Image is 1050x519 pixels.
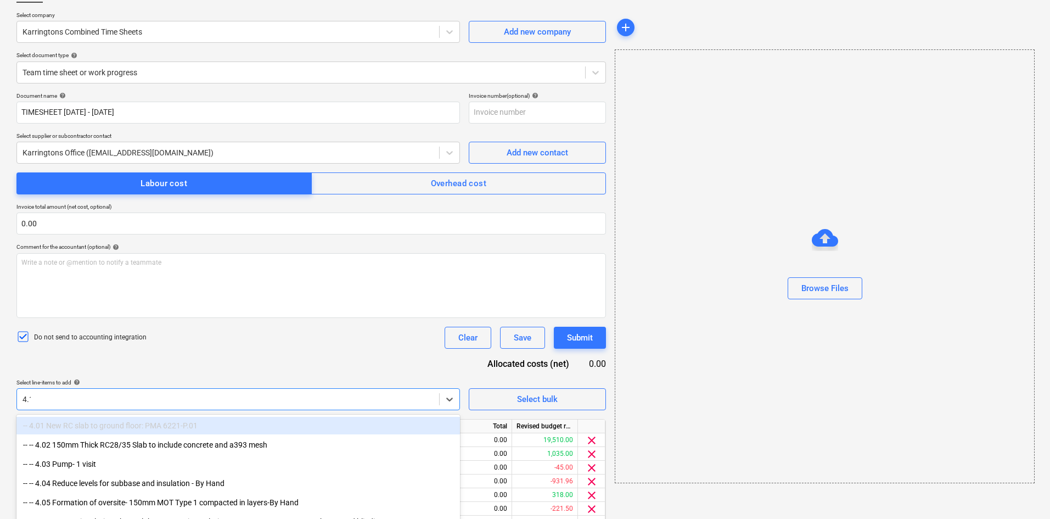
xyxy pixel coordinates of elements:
iframe: Chat Widget [995,466,1050,519]
span: clear [585,503,598,516]
div: -221.50 [512,502,578,516]
p: Invoice total amount (net cost, optional) [16,203,606,213]
div: -- 4.01 New RC slab to ground floor: PMA 6221-P.01 [16,417,460,434]
button: Browse Files [788,277,862,299]
div: Browse Files [801,281,849,295]
button: Labour cost [16,172,312,194]
span: clear [585,434,598,447]
p: Select supplier or subcontractor contact [16,132,460,142]
div: Add new company [504,25,571,39]
div: Submit [567,331,593,345]
div: -- -- 4.05 Formation of oversite- 150mm MOT Type 1 compacted in layers-By Hand [16,494,460,511]
div: Select line-items to add [16,379,460,386]
div: 0.00 [446,447,512,461]
div: 19,510.00 [512,433,578,447]
div: Labour cost [141,176,187,191]
button: Add new contact [469,142,606,164]
input: Invoice number [469,102,606,124]
button: Submit [554,327,606,349]
div: Browse Files [615,49,1035,483]
span: help [69,52,77,59]
div: Revised budget remaining [512,420,578,433]
div: Document name [16,92,460,99]
span: add [619,21,632,34]
button: Save [500,327,545,349]
div: -- -- 4.04 Reduce levels for subbase and insulation - By Hand [16,475,460,492]
button: Select bulk [469,388,606,410]
div: Add new contact [507,146,568,160]
div: Allocated costs (net) [463,358,587,370]
span: clear [585,448,598,461]
div: 318.00 [512,488,578,502]
div: Select document type [16,52,606,59]
span: help [110,244,119,250]
span: clear [585,475,598,488]
div: Select bulk [517,392,558,406]
div: -45.00 [512,461,578,475]
button: Overhead cost [311,172,607,194]
span: help [57,92,66,99]
div: Total [446,420,512,433]
div: 0.00 [446,461,512,475]
div: -931.96 [512,475,578,488]
p: Select company [16,12,460,21]
span: clear [585,489,598,502]
button: Add new company [469,21,606,43]
div: -- -- 4.03 Pump- 1 visit [16,455,460,473]
span: clear [585,461,598,475]
div: 0.00 [446,488,512,502]
div: Invoice number (optional) [469,92,606,99]
span: help [71,379,80,386]
button: Clear [445,327,491,349]
div: 0.00 [446,475,512,488]
p: Do not send to accounting integration [34,333,147,342]
div: Comment for the accountant (optional) [16,243,606,250]
div: Save [514,331,531,345]
div: -- -- 4.02 150mm Thick RC28/35 Slab to include concrete and a393 mesh [16,436,460,454]
input: Invoice total amount (net cost, optional) [16,213,606,235]
input: Document name [16,102,460,124]
div: 1,035.00 [512,447,578,461]
div: 0.00 [587,358,606,370]
div: 0.00 [446,502,512,516]
span: help [530,92,538,99]
div: 0.00 [446,433,512,447]
div: Overhead cost [431,176,487,191]
div: Clear [458,331,478,345]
